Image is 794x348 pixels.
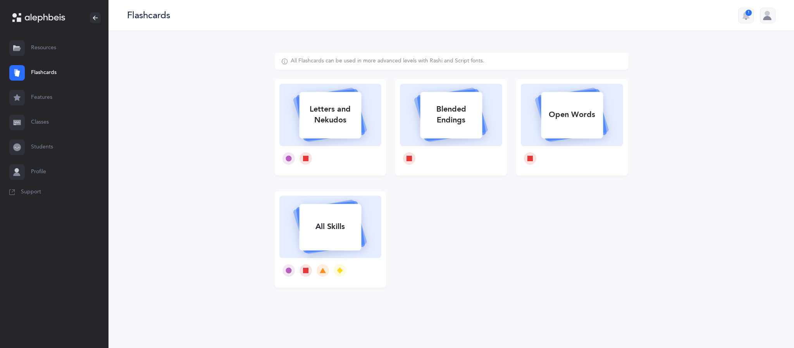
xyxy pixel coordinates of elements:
div: Open Words [541,105,603,125]
div: All Skills [299,217,361,237]
div: Letters and Nekudos [299,99,361,130]
div: Flashcards [127,9,170,22]
div: Blended Endings [420,99,482,130]
span: Support [21,188,41,196]
div: All Flashcards can be used in more advanced levels with Rashi and Script fonts. [291,57,484,65]
button: 1 [738,8,754,23]
div: 1 [746,10,752,16]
